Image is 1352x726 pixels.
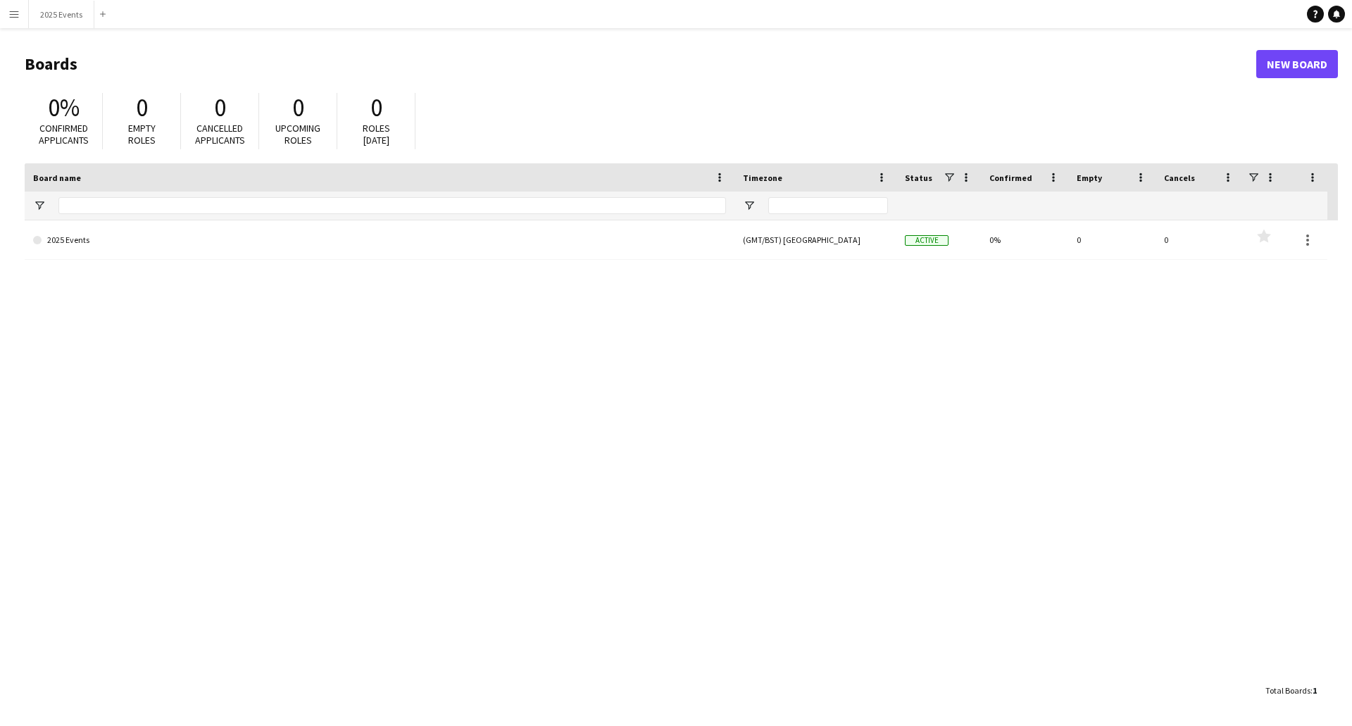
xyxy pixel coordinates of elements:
div: 0 [1156,220,1243,259]
input: Timezone Filter Input [768,197,888,214]
span: Confirmed applicants [39,122,89,146]
span: 0 [136,92,148,123]
span: Status [905,173,932,183]
a: New Board [1256,50,1338,78]
span: 0% [48,92,80,123]
div: 0% [981,220,1068,259]
span: Roles [DATE] [363,122,390,146]
span: 0 [292,92,304,123]
button: Open Filter Menu [33,199,46,212]
div: : [1265,677,1317,704]
span: Cancels [1164,173,1195,183]
input: Board name Filter Input [58,197,726,214]
a: 2025 Events [33,220,726,260]
span: Total Boards [1265,685,1310,696]
span: 0 [370,92,382,123]
div: (GMT/BST) [GEOGRAPHIC_DATA] [734,220,896,259]
span: Cancelled applicants [195,122,245,146]
button: 2025 Events [29,1,94,28]
button: Open Filter Menu [743,199,756,212]
span: Timezone [743,173,782,183]
span: Board name [33,173,81,183]
span: Confirmed [989,173,1032,183]
span: 1 [1313,685,1317,696]
span: Active [905,235,949,246]
span: Empty roles [128,122,156,146]
span: 0 [214,92,226,123]
div: 0 [1068,220,1156,259]
span: Empty [1077,173,1102,183]
span: Upcoming roles [275,122,320,146]
h1: Boards [25,54,1256,75]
